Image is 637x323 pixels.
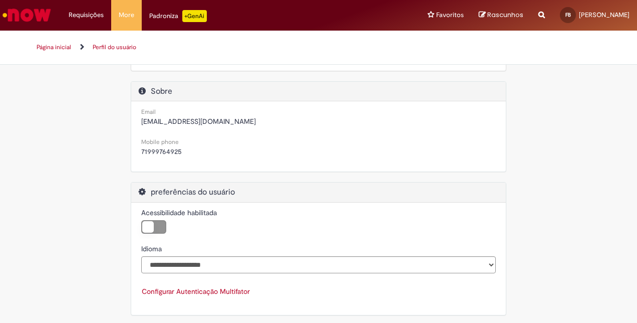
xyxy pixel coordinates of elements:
[565,12,571,18] span: FB
[69,10,104,20] span: Requisições
[141,283,250,300] button: Configurar Autenticação Multifator
[579,11,629,19] span: [PERSON_NAME]
[149,10,207,22] div: Padroniza
[487,10,523,20] span: Rascunhos
[139,188,498,197] h2: preferências do usuário
[141,138,179,146] small: Mobile phone
[33,38,409,57] ul: Trilhas de página
[1,5,53,25] img: ServiceNow
[141,108,156,116] small: Email
[141,117,256,126] span: [EMAIL_ADDRESS][DOMAIN_NAME]
[37,43,71,51] a: Página inicial
[93,43,136,51] a: Perfil do usuário
[141,208,217,218] label: Acessibilidade habilitada
[141,244,162,254] label: Idioma
[139,87,498,96] h2: Sobre
[182,10,207,22] p: +GenAi
[479,11,523,20] a: Rascunhos
[119,10,134,20] span: More
[141,147,182,156] span: 71999764925
[436,10,464,20] span: Favoritos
